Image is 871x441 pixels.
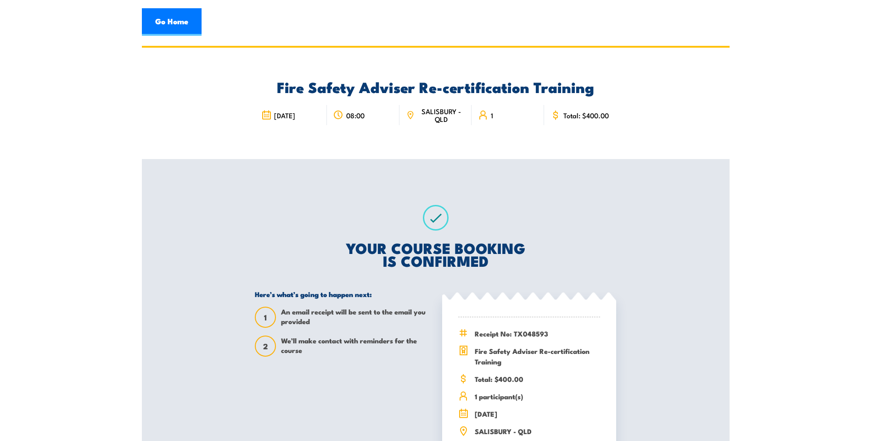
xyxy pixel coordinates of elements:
span: Total: $400.00 [475,374,600,384]
span: SALISBURY - QLD [417,107,465,123]
span: Fire Safety Adviser Re-certification Training [475,346,600,367]
h2: Fire Safety Adviser Re-certification Training [255,80,616,93]
a: Go Home [142,8,202,36]
span: SALISBURY - QLD [475,426,600,436]
span: An email receipt will be sent to the email you provided [281,307,429,328]
span: 1 participant(s) [475,391,600,402]
span: Receipt No: TX048593 [475,328,600,339]
span: 1 [256,313,275,322]
span: 2 [256,342,275,351]
span: Total: $400.00 [563,111,609,119]
h5: Here’s what’s going to happen next: [255,290,429,298]
span: We’ll make contact with reminders for the course [281,336,429,357]
span: 1 [491,111,493,119]
h2: YOUR COURSE BOOKING IS CONFIRMED [255,241,616,267]
span: 08:00 [346,111,365,119]
span: [DATE] [475,408,600,419]
span: [DATE] [274,111,295,119]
